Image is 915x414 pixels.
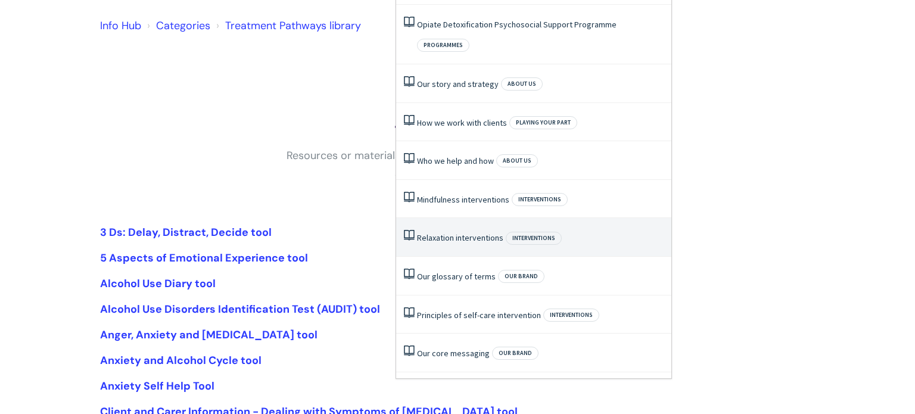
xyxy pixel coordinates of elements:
[100,251,308,265] a: 5 Aspects of Emotional Experience tool
[417,232,503,243] a: Relaxation interventions
[417,117,507,128] a: How we work with clients
[509,116,577,129] span: Playing your part
[417,271,496,282] a: Our glossary of terms
[213,16,361,35] li: Treatment Pathways library
[225,18,361,33] a: Treatment Pathways library
[417,155,494,166] a: Who we help and how
[417,19,617,30] a: Opiate Detoxification Psychosocial Support Programme
[144,16,210,35] li: Solution home
[156,18,210,33] a: Categories
[100,328,318,342] a: Anger, Anxiety and [MEDICAL_DATA] tool
[279,146,636,185] p: Resources or materials that help you do your work or that you use to carry out an intervention.
[512,193,568,206] span: Interventions
[100,302,380,316] a: Alcohol Use Disorders Identification Test (AUDIT) tool
[100,92,815,114] h1: Tools
[492,347,539,360] span: Our brand
[100,225,272,239] a: 3 Ds: Delay, Distract, Decide tool
[100,379,214,393] a: Anxiety Self Help Tool
[543,309,599,322] span: Interventions
[501,77,543,91] span: About Us
[417,194,509,205] a: Mindfulness interventions
[417,39,469,52] span: Programmes
[417,310,541,320] a: Principles of self-care intervention
[506,232,562,245] span: Interventions
[100,353,262,368] a: Anxiety and Alcohol Cycle tool
[496,154,538,167] span: About Us
[498,270,544,283] span: Our brand
[100,18,141,33] a: Info Hub
[417,348,490,359] a: Our core messaging
[100,276,216,291] a: Alcohol Use Diary tool
[417,79,499,89] a: Our story and strategy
